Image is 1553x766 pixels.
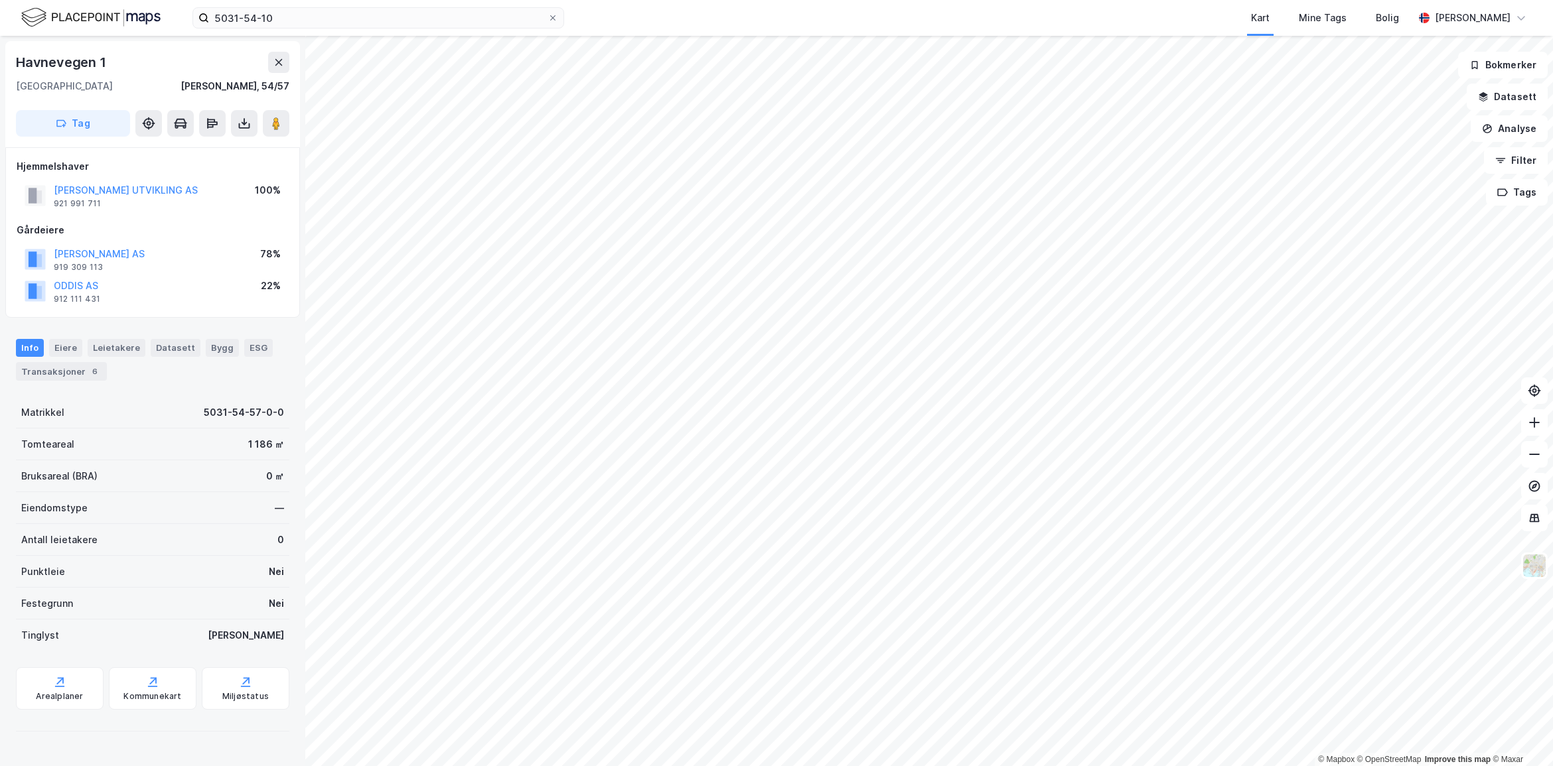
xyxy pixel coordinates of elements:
div: Eiere [49,339,82,356]
div: Datasett [151,339,200,356]
div: Tomteareal [21,436,74,452]
div: Mine Tags [1299,10,1347,26]
div: Leietakere [88,339,145,356]
div: Info [16,339,44,356]
div: Antall leietakere [21,532,98,548]
div: 6 [88,365,102,378]
button: Tags [1486,179,1548,206]
div: 919 309 113 [54,262,103,273]
div: [PERSON_NAME] [208,627,284,643]
div: Kontrollprogram for chat [1487,702,1553,766]
div: Punktleie [21,564,65,580]
button: Analyse [1471,115,1548,142]
img: logo.f888ab2527a4732fd821a326f86c7f29.svg [21,6,161,29]
div: 0 [277,532,284,548]
div: 912 111 431 [54,294,100,304]
input: Søk på adresse, matrikkel, gårdeiere, leietakere eller personer [209,8,548,28]
a: OpenStreetMap [1357,755,1422,764]
button: Bokmerker [1458,52,1548,78]
div: Bruksareal (BRA) [21,468,98,484]
button: Datasett [1467,84,1548,110]
div: Bolig [1376,10,1399,26]
div: Nei [269,596,284,611]
div: Hjemmelshaver [17,159,289,174]
button: Filter [1484,147,1548,174]
div: Bygg [206,339,239,356]
a: Improve this map [1425,755,1491,764]
div: [GEOGRAPHIC_DATA] [16,78,113,94]
div: Arealplaner [36,691,83,702]
div: 22% [261,278,281,294]
div: [PERSON_NAME], 54/57 [181,78,289,94]
div: ESG [244,339,273,356]
div: [PERSON_NAME] [1435,10,1511,26]
div: 5031-54-57-0-0 [204,405,284,420]
div: Festegrunn [21,596,73,611]
div: 0 ㎡ [266,468,284,484]
a: Mapbox [1318,755,1355,764]
div: 1 186 ㎡ [248,436,284,452]
button: Tag [16,110,130,137]
div: Gårdeiere [17,222,289,238]
iframe: Chat Widget [1487,702,1553,766]
div: Nei [269,564,284,580]
div: 921 991 711 [54,198,101,209]
div: Havnevegen 1 [16,52,109,73]
div: 100% [255,182,281,198]
img: Z [1522,553,1547,578]
div: — [275,500,284,516]
div: Eiendomstype [21,500,88,516]
div: Kart [1251,10,1270,26]
div: Miljøstatus [222,691,269,702]
div: Tinglyst [21,627,59,643]
div: 78% [260,246,281,262]
div: Transaksjoner [16,362,107,381]
div: Kommunekart [123,691,181,702]
div: Matrikkel [21,405,64,420]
